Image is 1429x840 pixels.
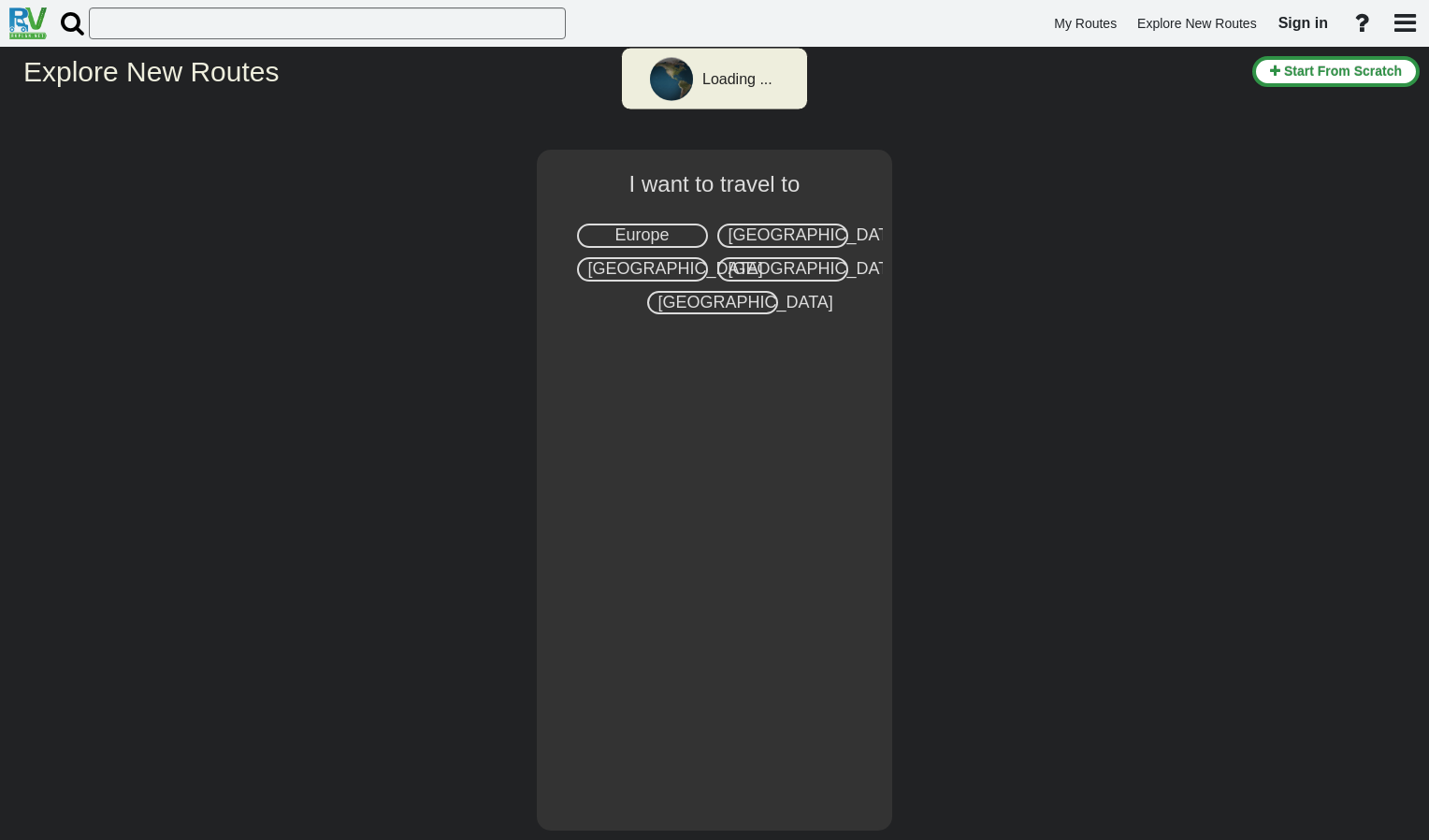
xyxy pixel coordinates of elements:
[1129,6,1265,42] a: Explore New Routes
[588,259,763,278] span: [GEOGRAPHIC_DATA]
[658,293,833,311] span: [GEOGRAPHIC_DATA]
[614,225,669,244] span: Europe
[1046,6,1125,42] a: My Routes
[577,257,708,282] div: [GEOGRAPHIC_DATA]
[717,257,848,282] div: [GEOGRAPHIC_DATA]
[629,171,801,196] span: I want to travel to
[647,291,778,315] div: [GEOGRAPHIC_DATA]
[717,224,848,248] div: [GEOGRAPHIC_DATA]
[729,225,903,244] span: [GEOGRAPHIC_DATA]
[577,224,708,248] div: Europe
[1137,16,1257,31] span: Explore New Routes
[1270,4,1336,43] a: Sign in
[9,7,47,39] img: RvPlanetLogo.png
[1284,64,1402,79] span: Start From Scratch
[702,69,772,91] div: Loading ...
[729,259,903,278] span: [GEOGRAPHIC_DATA]
[23,56,1238,87] h2: Explore New Routes
[1252,56,1420,87] button: Start From Scratch
[1278,15,1328,31] span: Sign in
[1054,16,1117,31] span: My Routes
